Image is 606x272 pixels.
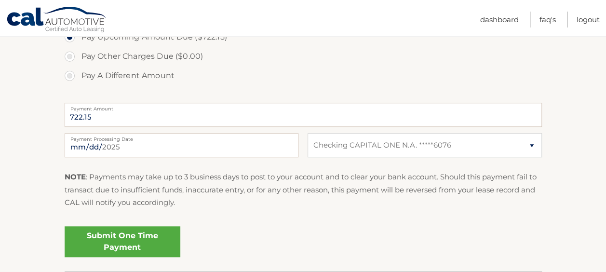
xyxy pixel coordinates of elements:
label: Pay Upcoming Amount Due ($722.15) [65,27,542,47]
a: Dashboard [480,12,519,27]
strong: NOTE [65,172,86,181]
label: Payment Processing Date [65,133,298,141]
p: : Payments may take up to 3 business days to post to your account and to clear your bank account.... [65,171,542,209]
a: FAQ's [539,12,556,27]
label: Pay A Different Amount [65,66,542,85]
label: Pay Other Charges Due ($0.00) [65,47,542,66]
a: Submit One Time Payment [65,226,180,257]
a: Logout [577,12,600,27]
label: Payment Amount [65,103,542,110]
input: Payment Date [65,133,298,157]
a: Cal Automotive [6,6,108,34]
input: Payment Amount [65,103,542,127]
